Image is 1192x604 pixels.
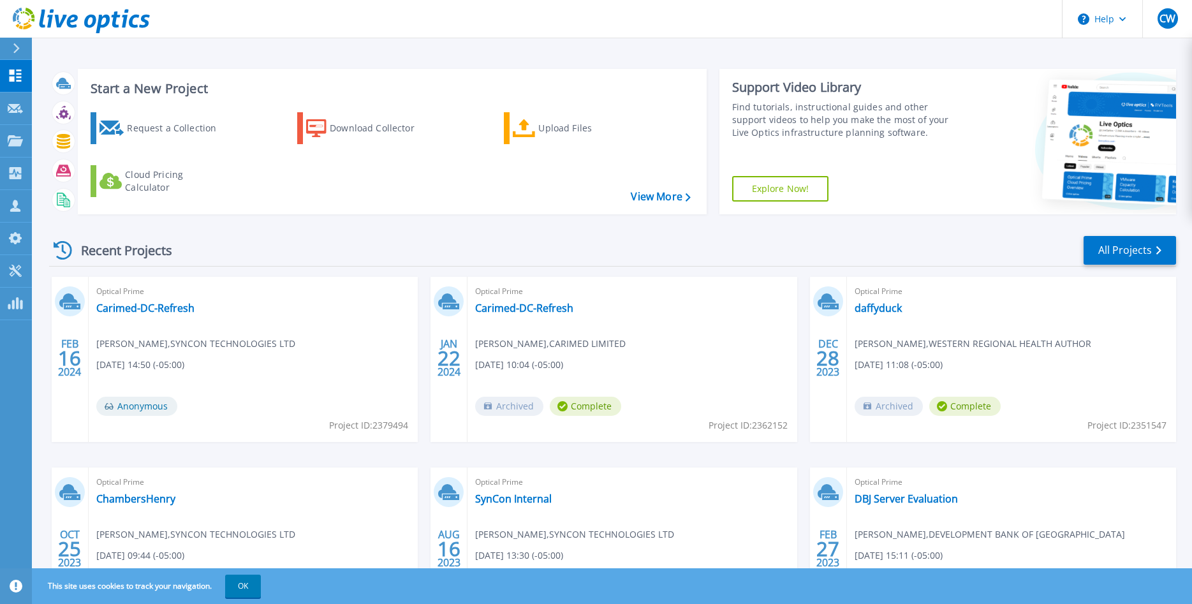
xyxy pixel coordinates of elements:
span: This site uses cookies to track your navigation. [35,575,261,598]
span: Complete [550,397,621,416]
a: DBJ Server Evaluation [855,492,958,505]
div: Upload Files [538,115,640,141]
a: Upload Files [504,112,646,144]
div: Find tutorials, instructional guides and other support videos to help you make the most of your L... [732,101,965,139]
span: Optical Prime [475,284,789,298]
span: Optical Prime [96,284,410,298]
a: Carimed-DC-Refresh [475,302,573,314]
a: Cloud Pricing Calculator [91,165,233,197]
span: [PERSON_NAME] , SYNCON TECHNOLOGIES LTD [96,527,295,541]
a: Download Collector [297,112,439,144]
div: OCT 2023 [57,526,82,572]
span: [DATE] 09:44 (-05:00) [96,549,184,563]
span: Optical Prime [855,284,1168,298]
a: View More [631,191,690,203]
span: [PERSON_NAME] , SYNCON TECHNOLOGIES LTD [475,527,674,541]
span: [DATE] 15:11 (-05:00) [855,549,943,563]
span: [DATE] 10:04 (-05:00) [475,358,563,372]
span: [DATE] 13:30 (-05:00) [475,549,563,563]
span: [DATE] 11:08 (-05:00) [855,358,943,372]
span: [DATE] 14:50 (-05:00) [96,358,184,372]
span: 16 [58,353,81,364]
span: Anonymous [96,397,177,416]
a: Request a Collection [91,112,233,144]
div: Download Collector [330,115,432,141]
span: 16 [438,543,460,554]
h3: Start a New Project [91,82,690,96]
div: AUG 2023 [437,526,461,572]
div: Support Video Library [732,79,965,96]
span: Project ID: 2379494 [329,418,408,432]
span: CW [1159,13,1175,24]
div: FEB 2024 [57,335,82,381]
span: 28 [816,353,839,364]
span: 22 [438,353,460,364]
span: Archived [475,397,543,416]
span: Optical Prime [96,475,410,489]
span: Optical Prime [855,475,1168,489]
div: FEB 2023 [816,526,840,572]
a: SynCon Internal [475,492,552,505]
div: Recent Projects [49,235,189,266]
a: Explore Now! [732,176,829,202]
span: 25 [58,543,81,554]
span: Archived [855,397,923,416]
span: Project ID: 2362152 [709,418,788,432]
span: [PERSON_NAME] , WESTERN REGIONAL HEALTH AUTHOR [855,337,1091,351]
span: [PERSON_NAME] , CARIMED LIMITED [475,337,626,351]
a: ChambersHenry [96,492,175,505]
span: Complete [929,397,1001,416]
a: Carimed-DC-Refresh [96,302,195,314]
div: Cloud Pricing Calculator [125,168,227,194]
div: Request a Collection [127,115,229,141]
span: [PERSON_NAME] , DEVELOPMENT BANK OF [GEOGRAPHIC_DATA] [855,527,1125,541]
a: All Projects [1084,236,1176,265]
div: DEC 2023 [816,335,840,381]
span: [PERSON_NAME] , SYNCON TECHNOLOGIES LTD [96,337,295,351]
button: OK [225,575,261,598]
span: Project ID: 2351547 [1087,418,1166,432]
div: JAN 2024 [437,335,461,381]
span: Optical Prime [475,475,789,489]
span: 27 [816,543,839,554]
a: daffyduck [855,302,902,314]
